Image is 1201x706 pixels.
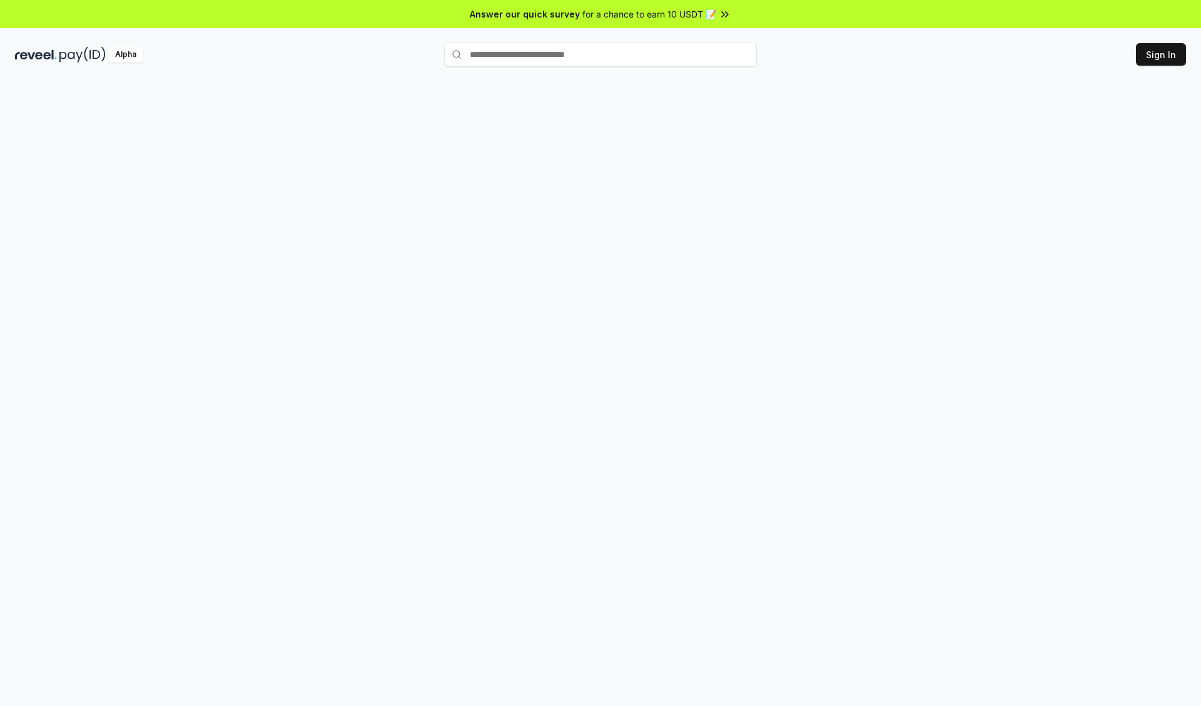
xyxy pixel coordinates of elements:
span: for a chance to earn 10 USDT 📝 [582,8,716,21]
img: pay_id [59,47,106,63]
button: Sign In [1136,43,1186,66]
span: Answer our quick survey [470,8,580,21]
div: Alpha [108,47,143,63]
img: reveel_dark [15,47,57,63]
